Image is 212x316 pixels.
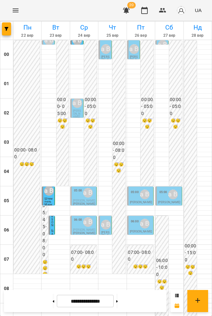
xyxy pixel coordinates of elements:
h6: 😴😴😴 [14,161,39,167]
h6: 25 вер [99,33,125,39]
p: [PERSON_NAME] [130,230,152,233]
h6: 02 [4,110,9,117]
h6: 00 [4,51,9,58]
h6: 04 [4,168,9,175]
h6: 07 [4,256,9,263]
label: 05:00 [74,188,82,193]
h6: 😴😴😴 [141,118,153,130]
h6: 00:00 - 08:00 [14,147,39,161]
span: [PERSON_NAME] [51,209,54,242]
h6: 05:45 - 08:00 [43,202,47,258]
h6: 06:00 - 10:00 [156,257,168,278]
h6: 😴😴😴 [85,118,96,130]
h6: 😴😴😴 [43,259,47,277]
h6: 00:00 - 15:00 [185,243,196,264]
h6: 06 [4,227,9,234]
p: [PERSON_NAME] [130,56,139,64]
span: 20 [127,2,136,8]
span: UA [195,7,202,14]
span: [PERSON_NAME] [73,228,95,231]
h6: 24 вер [71,33,97,39]
div: Рогаткіна Валерія [72,98,82,108]
h6: 22 вер [14,33,40,39]
h6: 😴😴😴 [57,118,68,130]
h6: Вт [43,22,69,33]
h6: 😴😴😴 [113,162,125,174]
p: [PERSON_NAME] [158,201,180,204]
div: Рогаткіна Валерія [140,219,150,229]
h6: 01 [4,80,9,87]
h6: 03 [4,139,9,146]
img: avatar_s.png [177,6,186,15]
h6: 😴😴😴 [185,264,196,276]
h6: Нд [185,22,211,33]
div: Рогаткіна Валерія [129,44,139,54]
h6: 28 вер [185,33,211,39]
h6: 07:00 - 08:00 [71,249,96,263]
div: Рогаткіна Валерія [101,44,111,54]
p: [PERSON_NAME] [73,203,95,205]
label: 05:00 [131,190,139,194]
button: Menu [8,3,23,18]
h6: Пт [128,22,154,33]
p: [PERSON_NAME] [130,201,152,204]
h6: Сб [156,22,182,33]
h6: Ср [71,22,97,33]
h6: Чт [99,22,125,33]
h6: 😴😴😴 [156,279,168,291]
h6: 00:00 - 05:00 [170,96,181,117]
h6: Пн [14,22,40,33]
span: Штемпель Марк [44,197,52,206]
h6: 😴😴😴 [71,264,96,270]
h6: 23 вер [43,33,69,39]
h6: 00:00 - 05:00 [85,96,96,117]
span: [PERSON_NAME] [73,109,81,118]
p: [PERSON_NAME] [101,231,110,240]
h6: 07:00 - 08:00 [128,249,153,263]
div: Рогаткіна Валерія [44,35,54,45]
span: [PERSON_NAME] [73,199,95,202]
label: 06:00 [74,217,82,222]
label: 06:00 [131,219,139,224]
p: [PERSON_NAME] [73,232,95,235]
button: UA [192,4,204,16]
h6: 26 вер [128,33,154,39]
div: Рогаткіна Валерія [140,190,150,199]
div: Рогаткіна Валерія [101,220,111,230]
p: [PERSON_NAME] [101,56,110,64]
h6: 08 [4,285,9,292]
div: Рогаткіна Валерія [83,188,93,198]
h6: 27 вер [156,33,182,39]
h6: 00:00 - 08:00 [113,140,125,161]
h6: 00:00 - 05:00 [141,96,153,117]
div: Рогаткіна Валерія [168,190,178,199]
h6: 05 [4,197,9,204]
label: 05:00 [159,190,167,194]
div: Рогаткіна Валерія [83,217,93,227]
div: Рогаткіна Валерія [44,186,54,196]
h6: 😴😴😴 [128,264,153,270]
div: Рогаткіна Валерія [72,35,82,45]
h6: 😴😴😴 [170,118,181,130]
h6: 00:00 - 05:00 [57,96,68,117]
